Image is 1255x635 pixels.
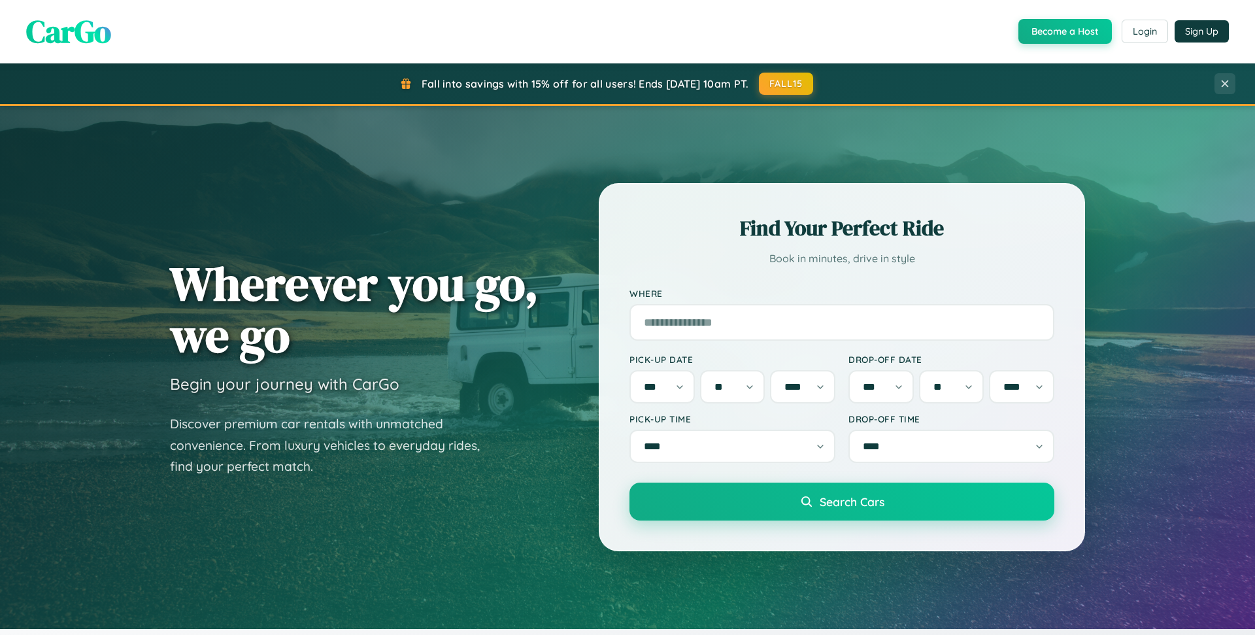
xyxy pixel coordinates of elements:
[848,354,1054,365] label: Drop-off Date
[170,413,497,477] p: Discover premium car rentals with unmatched convenience. From luxury vehicles to everyday rides, ...
[848,413,1054,424] label: Drop-off Time
[170,374,399,394] h3: Begin your journey with CarGo
[1175,20,1229,43] button: Sign Up
[820,494,884,509] span: Search Cars
[629,483,1054,521] button: Search Cars
[422,77,749,90] span: Fall into savings with 15% off for all users! Ends [DATE] 10am PT.
[629,214,1054,243] h2: Find Your Perfect Ride
[1018,19,1112,44] button: Become a Host
[759,73,814,95] button: FALL15
[1122,20,1168,43] button: Login
[26,10,111,53] span: CarGo
[629,249,1054,268] p: Book in minutes, drive in style
[629,413,835,424] label: Pick-up Time
[629,354,835,365] label: Pick-up Date
[170,258,539,361] h1: Wherever you go, we go
[629,288,1054,299] label: Where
